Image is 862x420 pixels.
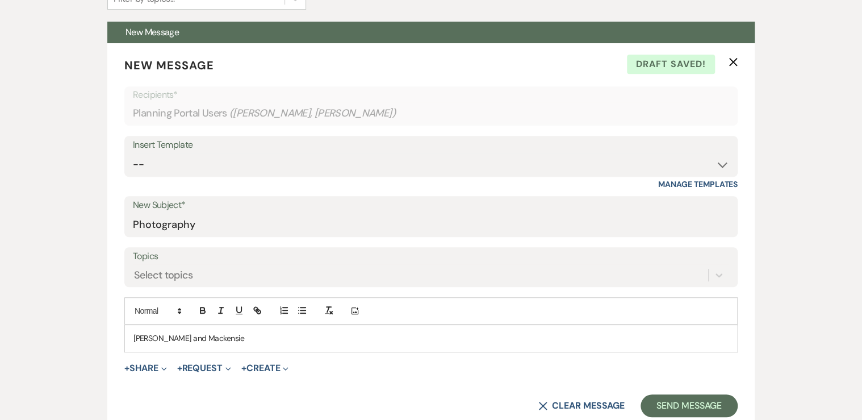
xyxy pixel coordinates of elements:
[124,364,167,373] button: Share
[124,364,129,373] span: +
[133,197,729,214] label: New Subject*
[133,248,729,265] label: Topics
[177,364,231,373] button: Request
[133,88,729,102] p: Recipients*
[641,394,738,417] button: Send Message
[229,106,396,121] span: ( [PERSON_NAME], [PERSON_NAME] )
[658,179,738,189] a: Manage Templates
[125,26,179,38] span: New Message
[134,268,193,283] div: Select topics
[241,364,246,373] span: +
[133,102,729,124] div: Planning Portal Users
[133,332,729,344] p: [PERSON_NAME] and Mackensie
[241,364,288,373] button: Create
[627,55,715,74] span: Draft saved!
[133,137,729,153] div: Insert Template
[538,401,625,410] button: Clear message
[177,364,182,373] span: +
[124,58,214,73] span: New Message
